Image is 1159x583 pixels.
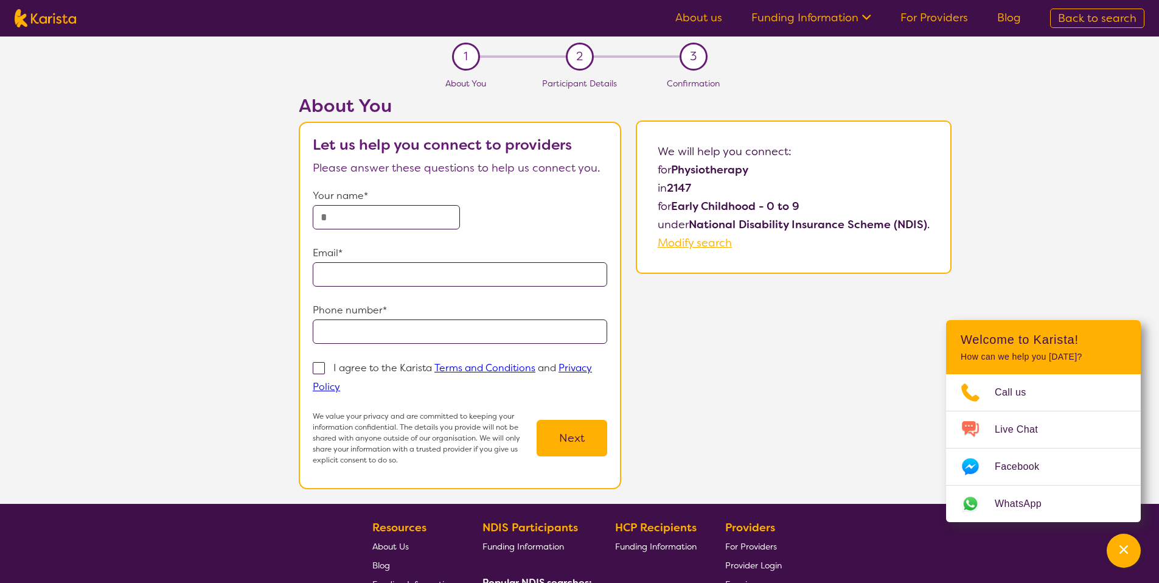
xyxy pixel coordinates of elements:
b: NDIS Participants [482,520,578,535]
b: National Disability Insurance Scheme (NDIS) [689,217,927,232]
p: in [658,179,930,197]
a: Provider Login [725,556,782,574]
b: Providers [725,520,775,535]
span: About Us [372,541,409,552]
span: Funding Information [615,541,697,552]
p: Email* [313,244,607,262]
span: Participant Details [542,78,617,89]
span: Call us [995,383,1041,402]
a: Back to search [1050,9,1144,28]
h2: Welcome to Karista! [961,332,1126,347]
b: 2147 [667,181,691,195]
p: Please answer these questions to help us connect you. [313,159,607,177]
span: For Providers [725,541,777,552]
a: Funding Information [751,10,871,25]
p: for [658,197,930,215]
p: Your name* [313,187,607,205]
b: Physiotherapy [671,162,748,177]
img: Karista logo [15,9,76,27]
span: Confirmation [667,78,720,89]
p: under . [658,215,930,234]
button: Next [537,420,607,456]
p: We will help you connect: [658,142,930,161]
a: About Us [372,537,454,556]
a: Blog [997,10,1021,25]
span: About You [445,78,486,89]
h2: About You [299,95,621,117]
a: For Providers [725,537,782,556]
a: About us [675,10,722,25]
a: Funding Information [482,537,587,556]
span: Funding Information [482,541,564,552]
span: 3 [690,47,697,66]
p: We value your privacy and are committed to keeping your information confidential. The details you... [313,411,537,466]
span: 1 [464,47,468,66]
a: For Providers [900,10,968,25]
span: Provider Login [725,560,782,571]
ul: Choose channel [946,374,1141,522]
p: for [658,161,930,179]
a: Modify search [658,236,732,250]
span: Live Chat [995,421,1053,439]
a: Web link opens in a new tab. [946,486,1141,522]
b: Early Childhood - 0 to 9 [671,199,799,214]
a: Funding Information [615,537,697,556]
span: Back to search [1058,11,1136,26]
button: Channel Menu [1107,534,1141,568]
div: Channel Menu [946,320,1141,522]
a: Terms and Conditions [434,361,535,374]
b: HCP Recipients [615,520,697,535]
span: Facebook [995,458,1054,476]
p: How can we help you [DATE]? [961,352,1126,362]
span: Blog [372,560,390,571]
b: Resources [372,520,426,535]
span: 2 [576,47,583,66]
p: I agree to the Karista and [313,361,592,393]
p: Phone number* [313,301,607,319]
span: WhatsApp [995,495,1056,513]
a: Blog [372,556,454,574]
b: Let us help you connect to providers [313,135,572,155]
